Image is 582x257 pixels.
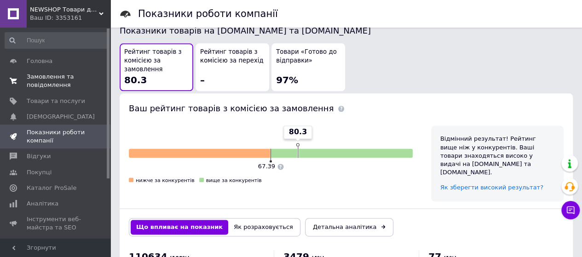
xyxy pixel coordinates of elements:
[30,6,99,14] span: NEWSHOP Товари для пікніку
[27,184,76,192] span: Каталог ProSale
[124,48,189,74] span: Рейтинг товарів з комісією за замовлення
[120,26,371,35] span: Показники товарів на [DOMAIN_NAME] та [DOMAIN_NAME]
[305,218,393,236] a: Детальна аналітика
[258,163,275,170] span: 67.39
[5,32,109,49] input: Пошук
[27,200,58,208] span: Аналітика
[276,48,340,65] span: Товари «Готово до відправки»
[27,215,85,232] span: Інструменти веб-майстра та SEO
[440,184,543,191] a: Як зберегти високий результат?
[200,48,265,65] span: Рейтинг товарів з комісією за перехід
[440,135,554,177] div: Відмінний результат! Рейтинг вище ніж у конкурентів. Ваші товари знаходяться високо у видачі на [...
[27,168,52,177] span: Покупці
[120,43,193,91] button: Рейтинг товарів з комісією за замовлення80.3
[27,152,51,160] span: Відгуки
[276,74,298,86] span: 97%
[30,14,110,22] div: Ваш ID: 3353161
[289,127,307,137] span: 80.3
[27,97,85,105] span: Товари та послуги
[27,113,95,121] span: [DEMOGRAPHIC_DATA]
[196,43,269,91] button: Рейтинг товарів з комісією за перехід–
[27,128,85,145] span: Показники роботи компанії
[131,220,228,234] button: Що впливає на показник
[129,103,334,113] span: Ваш рейтинг товарів з комісією за замовлення
[27,73,85,89] span: Замовлення та повідомлення
[228,220,299,234] button: Як розраховується
[27,57,52,65] span: Головна
[200,74,205,86] span: –
[136,177,195,183] span: нижче за конкурентів
[138,8,278,19] h1: Показники роботи компанії
[206,177,262,183] span: вище за конкурентів
[124,74,147,86] span: 80.3
[271,43,345,91] button: Товари «Готово до відправки»97%
[561,201,580,219] button: Чат з покупцем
